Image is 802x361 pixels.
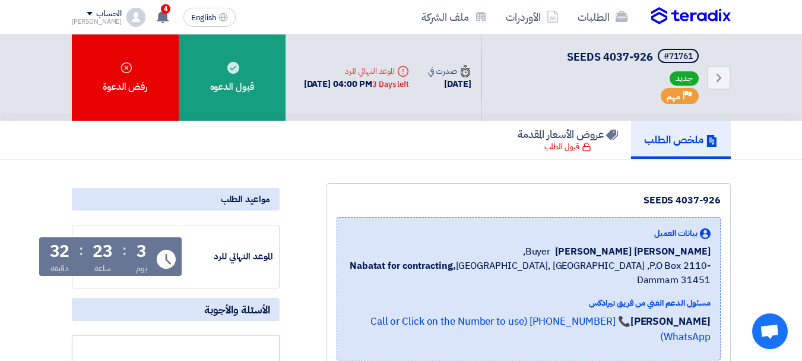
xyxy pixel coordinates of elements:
[126,8,145,27] img: profile_test.png
[122,240,126,261] div: :
[555,244,710,259] span: [PERSON_NAME] [PERSON_NAME]
[184,250,273,263] div: الموعد النهائي للرد
[191,14,216,22] span: English
[428,77,471,91] div: [DATE]
[567,49,653,65] span: SEEDS 4037-926
[670,71,699,86] span: جديد
[372,79,409,90] div: 3 Days left
[428,65,471,77] div: صدرت في
[496,3,568,31] a: الأوردرات
[72,34,179,121] div: رفض الدعوة
[183,8,236,27] button: English
[93,243,113,260] div: 23
[94,262,112,275] div: ساعة
[136,262,147,275] div: يوم
[752,313,788,349] div: دردشة مفتوحة
[350,259,456,273] b: Nabatat for contracting,
[651,7,731,25] img: Teradix logo
[347,297,711,309] div: مسئول الدعم الفني من فريق تيرادكس
[631,121,731,159] a: ملخص الطلب
[50,262,69,275] div: دقيقة
[304,65,409,77] div: الموعد النهائي للرد
[96,9,122,19] div: الحساب
[518,127,618,141] h5: عروض الأسعار المقدمة
[79,240,83,261] div: :
[72,18,122,25] div: [PERSON_NAME]
[412,3,496,31] a: ملف الشركة
[304,77,409,91] div: [DATE] 04:00 PM
[568,3,637,31] a: الطلبات
[567,49,701,65] h5: SEEDS 4037-926
[370,314,711,344] a: 📞 [PHONE_NUMBER] (Call or Click on the Number to use WhatsApp)
[72,188,280,211] div: مواعيد الطلب
[523,244,550,259] span: Buyer,
[137,243,147,260] div: 3
[161,4,170,14] span: 4
[654,227,698,240] span: بيانات العميل
[347,259,711,287] span: [GEOGRAPHIC_DATA], [GEOGRAPHIC_DATA] ,P.O Box 2110- Dammam 31451
[544,141,591,153] div: قبول الطلب
[204,303,270,316] span: الأسئلة والأجوبة
[664,52,693,61] div: #71761
[667,91,680,102] span: مهم
[337,193,721,208] div: SEEDS 4037-926
[644,133,718,146] h5: ملخص الطلب
[630,314,711,329] strong: [PERSON_NAME]
[505,121,631,159] a: عروض الأسعار المقدمة قبول الطلب
[179,34,286,121] div: قبول الدعوه
[50,243,70,260] div: 32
